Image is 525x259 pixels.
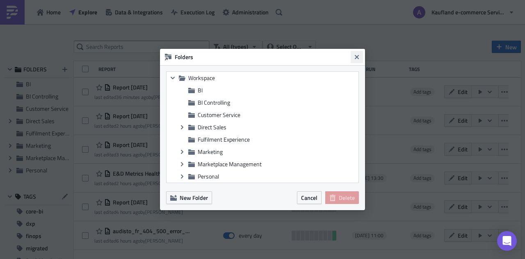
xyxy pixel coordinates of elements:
span: New Folder [180,193,208,202]
span: Workspace [188,74,356,82]
button: Delete [325,191,359,204]
div: Open Intercom Messenger [497,231,517,251]
span: Fulfilment Experience [198,135,250,144]
span: BI [198,86,203,94]
span: Customer Service [198,110,240,119]
span: Delete [339,193,355,202]
span: Marketing [198,147,223,156]
button: New Folder [166,191,212,204]
span: Marketplace Management [198,160,262,168]
button: Cancel [297,191,322,204]
span: Direct Sales [198,123,226,131]
span: Personal [198,172,219,181]
h6: Folders [175,53,351,61]
button: Close [351,51,363,63]
span: BI Controlling [198,98,230,107]
span: Cancel [301,193,317,202]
